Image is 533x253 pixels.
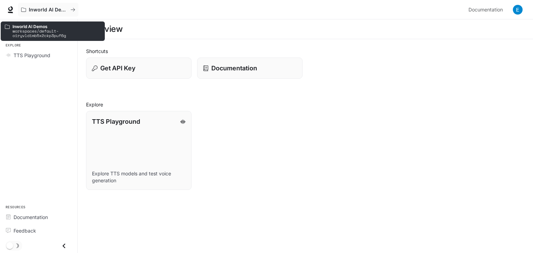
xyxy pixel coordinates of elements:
[513,5,523,15] img: User avatar
[29,7,68,13] p: Inworld AI Demos
[86,111,192,190] a: TTS PlaygroundExplore TTS models and test voice generation
[466,3,508,17] a: Documentation
[12,29,101,38] p: workspaces/default-oiryvldimb5x2ckp3puf6g
[14,213,48,221] span: Documentation
[511,3,525,17] button: User avatar
[3,49,75,61] a: TTS Playground
[3,211,75,223] a: Documentation
[92,117,140,126] p: TTS Playground
[18,3,78,17] button: All workspaces
[14,52,50,59] span: TTS Playground
[92,170,186,184] p: Explore TTS models and test voice generation
[468,6,503,14] span: Documentation
[56,239,72,253] button: Close drawer
[12,24,101,29] p: Inworld AI Demos
[6,242,13,249] span: Dark mode toggle
[211,63,257,73] p: Documentation
[100,63,135,73] p: Get API Key
[3,225,75,237] a: Feedback
[14,227,36,234] span: Feedback
[86,47,525,55] h2: Shortcuts
[197,58,303,79] a: Documentation
[86,58,192,79] button: Get API Key
[86,101,525,108] h2: Explore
